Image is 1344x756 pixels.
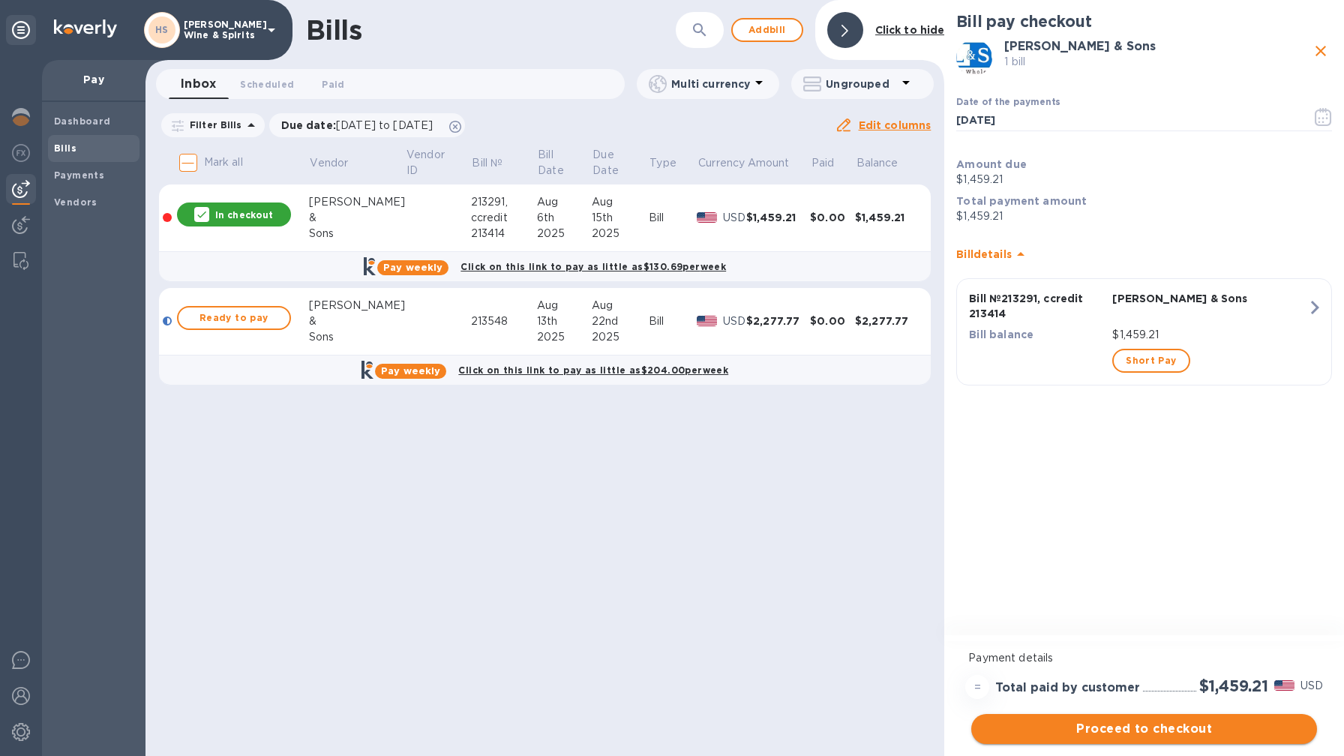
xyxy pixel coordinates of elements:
span: Vendor ID [406,147,469,178]
p: $1,459.21 [956,172,1332,187]
div: 213548 [471,313,537,329]
div: 6th [537,210,592,226]
u: Edit columns [859,119,931,131]
p: Bill Date [538,147,571,178]
p: [PERSON_NAME] & Sons [1112,291,1307,306]
p: Mark all [204,154,243,170]
p: Balance [856,155,898,171]
p: $1,459.21 [956,208,1332,224]
p: Currency [698,155,745,171]
h1: Bills [306,14,361,46]
img: USD [697,316,717,326]
div: [PERSON_NAME] [309,298,406,313]
button: Proceed to checkout [971,714,1317,744]
div: $1,459.21 [746,210,810,225]
span: Proceed to checkout [983,720,1305,738]
div: [PERSON_NAME] [309,194,406,210]
p: Filter Bills [184,118,242,131]
div: = [965,675,989,699]
span: Add bill [745,21,790,39]
div: $0.00 [810,313,855,328]
span: Balance [856,155,918,171]
div: Sons [309,226,406,241]
p: Bill № 213291, ccredit 213414 [969,291,1106,321]
p: Due date : [281,118,441,133]
div: 2025 [592,226,649,241]
h3: Total paid by customer [995,681,1140,695]
div: 15th [592,210,649,226]
div: Aug [592,298,649,313]
div: $2,277.77 [855,313,919,328]
p: 1 bill [1004,54,1309,70]
p: Bill balance [969,327,1106,342]
div: $2,277.77 [746,313,810,328]
label: Date of the payments [956,98,1060,107]
span: Amount [748,155,809,171]
button: Ready to pay [177,306,291,330]
p: Vendor ID [406,147,450,178]
span: Paid [811,155,854,171]
div: 13th [537,313,592,329]
img: USD [697,212,717,223]
p: $1,459.21 [1112,327,1307,343]
b: Pay weekly [383,262,442,273]
span: Paid [322,76,344,92]
b: Amount due [956,158,1027,170]
span: Short Pay [1126,352,1176,370]
b: Click to hide [875,24,945,36]
img: Logo [54,19,117,37]
div: Bill [649,313,697,329]
button: Addbill [731,18,803,42]
p: USD [723,210,746,226]
b: Click on this link to pay as little as $130.69 per week [460,261,726,272]
div: 22nd [592,313,649,329]
p: Multi currency [671,76,750,91]
div: 2025 [537,329,592,345]
h2: $1,459.21 [1199,676,1268,695]
div: Aug [537,194,592,210]
p: Due Date [592,147,628,178]
button: Short Pay [1112,349,1189,373]
div: 2025 [592,329,649,345]
div: Billdetails [956,230,1332,278]
div: Sons [309,329,406,345]
b: Pay weekly [381,365,440,376]
b: [PERSON_NAME] & Sons [1004,39,1156,53]
div: 213291, ccredit 213414 [471,194,537,241]
div: Aug [592,194,649,210]
span: Bill Date [538,147,590,178]
div: Unpin categories [6,15,36,45]
div: 2025 [537,226,592,241]
div: Due date:[DATE] to [DATE] [269,113,466,137]
span: Bill № [472,155,522,171]
div: Bill [649,210,697,226]
p: Type [649,155,676,171]
button: close [1309,40,1332,62]
img: Foreign exchange [12,144,30,162]
b: Bill details [956,248,1011,260]
p: Vendor [310,155,348,171]
span: Due Date [592,147,647,178]
span: Vendor [310,155,367,171]
p: Bill № [472,155,502,171]
img: USD [1274,680,1294,691]
button: Bill №213291, ccredit 213414[PERSON_NAME] & SonsBill balance$1,459.21Short Pay [956,278,1332,385]
p: [PERSON_NAME] Wine & Spirits [184,19,259,40]
b: Total payment amount [956,195,1087,207]
p: USD [1300,678,1323,694]
div: & [309,210,406,226]
b: Dashboard [54,115,111,127]
b: Vendors [54,196,97,208]
span: Scheduled [240,76,294,92]
div: $1,459.21 [855,210,919,225]
div: $0.00 [810,210,855,225]
p: Payment details [968,650,1320,666]
div: Aug [537,298,592,313]
p: USD [723,313,746,329]
span: Type [649,155,696,171]
b: Payments [54,169,104,181]
span: Ready to pay [190,309,277,327]
b: HS [155,24,169,35]
p: Ungrouped [826,76,897,91]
